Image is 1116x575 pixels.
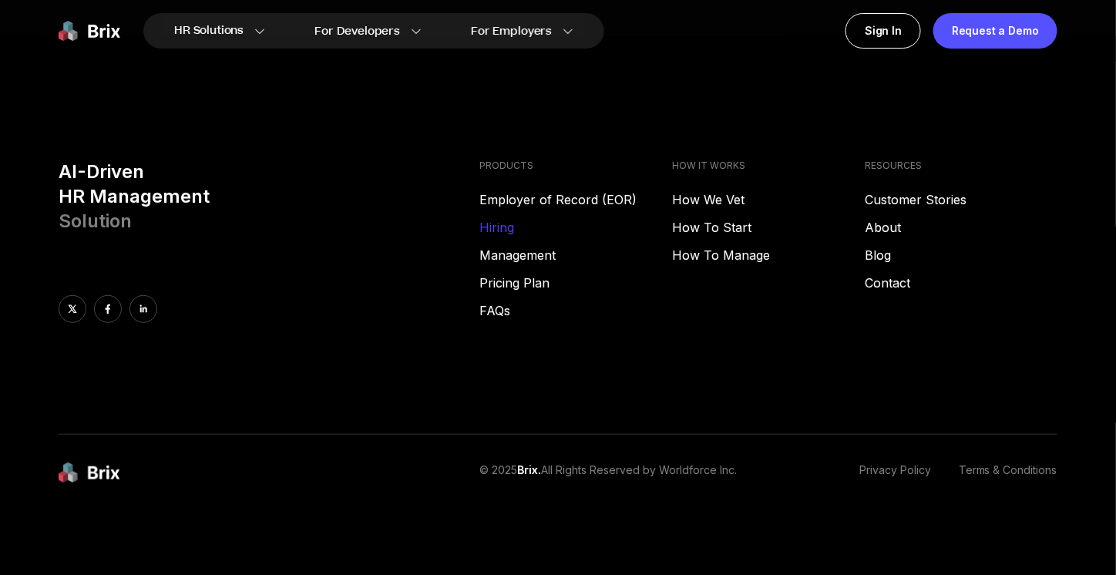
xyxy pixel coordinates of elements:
a: Pricing Plan [480,274,673,292]
span: Solution [59,210,132,232]
a: How To Start [672,218,865,237]
a: Terms & Conditions [959,462,1057,483]
img: brix [59,462,120,483]
span: For Employers [471,23,552,39]
h4: RESOURCES [865,160,1057,172]
span: Brix. [518,463,542,476]
a: Sign In [845,13,921,49]
a: Management [480,246,673,264]
a: How To Manage [672,246,865,264]
a: Request a Demo [933,13,1057,49]
a: Blog [865,246,1057,264]
a: How We Vet [672,190,865,209]
span: HR Solutions [174,18,244,43]
a: FAQs [480,301,673,320]
h3: AI-Driven HR Management [59,160,468,234]
a: About [865,218,1057,237]
h4: PRODUCTS [480,160,673,172]
p: © 2025 All Rights Reserved by Worldforce Inc. [480,462,738,483]
span: For Developers [314,23,400,39]
a: Contact [865,274,1057,292]
a: Employer of Record (EOR) [480,190,673,209]
a: Customer Stories [865,190,1057,209]
a: Hiring [480,218,673,237]
h4: HOW IT WORKS [672,160,865,172]
a: Privacy Policy [859,462,931,483]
